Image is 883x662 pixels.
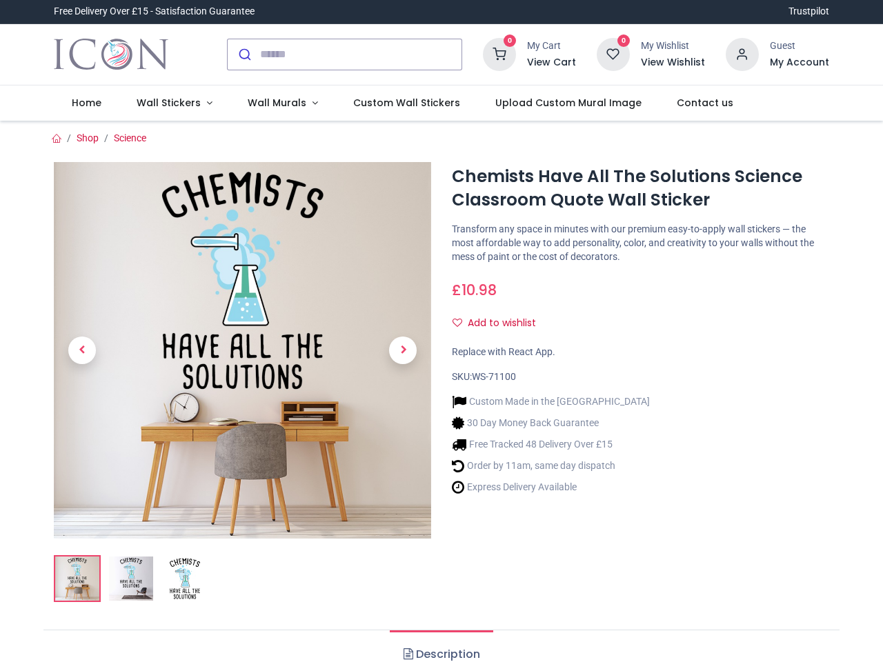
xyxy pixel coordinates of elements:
[617,34,631,48] sup: 0
[248,96,306,110] span: Wall Murals
[375,219,431,483] a: Next
[72,96,101,110] span: Home
[54,35,168,74] img: Icon Wall Stickers
[228,39,260,70] button: Submit
[54,219,110,483] a: Previous
[770,39,829,53] div: Guest
[452,370,829,384] div: SKU:
[527,56,576,70] a: View Cart
[495,96,642,110] span: Upload Custom Mural Image
[109,556,153,601] img: WS-71100-02
[452,280,497,300] span: £
[504,34,517,48] sup: 0
[55,556,99,601] img: Chemists Have All The Solutions Science Classroom Quote Wall Sticker
[389,337,417,364] span: Next
[230,86,335,121] a: Wall Murals
[452,480,650,494] li: Express Delivery Available
[353,96,460,110] span: Custom Wall Stickers
[597,48,630,59] a: 0
[114,132,146,143] a: Science
[54,162,431,539] img: Chemists Have All The Solutions Science Classroom Quote Wall Sticker
[641,56,705,70] a: View Wishlist
[452,416,650,430] li: 30 Day Money Back Guarantee
[788,5,829,19] a: Trustpilot
[462,280,497,300] span: 10.98
[54,35,168,74] a: Logo of Icon Wall Stickers
[119,86,230,121] a: Wall Stickers
[452,165,829,212] h1: Chemists Have All The Solutions Science Classroom Quote Wall Sticker
[472,371,516,382] span: WS-71100
[452,345,829,359] div: Replace with React App.
[483,48,516,59] a: 0
[452,223,829,263] p: Transform any space in minutes with our premium easy-to-apply wall stickers — the most affordable...
[453,318,462,328] i: Add to wishlist
[137,96,201,110] span: Wall Stickers
[68,337,96,364] span: Previous
[163,556,207,601] img: WS-71100-03
[452,394,650,409] li: Custom Made in the [GEOGRAPHIC_DATA]
[770,56,829,70] a: My Account
[641,39,705,53] div: My Wishlist
[452,459,650,473] li: Order by 11am, same day dispatch
[677,96,733,110] span: Contact us
[77,132,99,143] a: Shop
[452,437,650,452] li: Free Tracked 48 Delivery Over £15
[527,39,576,53] div: My Cart
[54,5,255,19] div: Free Delivery Over £15 - Satisfaction Guarantee
[452,312,548,335] button: Add to wishlistAdd to wishlist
